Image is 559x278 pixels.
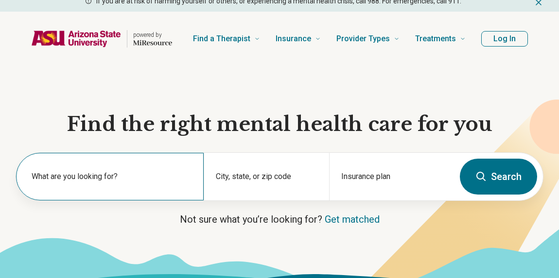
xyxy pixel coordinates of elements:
a: Get matched [325,213,380,225]
button: Log In [481,31,528,47]
a: Find a Therapist [193,19,260,58]
span: Provider Types [336,32,390,46]
a: Insurance [276,19,321,58]
span: Find a Therapist [193,32,250,46]
p: powered by [133,31,172,39]
span: Treatments [415,32,456,46]
button: Search [460,159,537,195]
a: Home page [31,23,172,54]
a: Provider Types [336,19,400,58]
p: Not sure what you’re looking for? [16,213,543,226]
label: What are you looking for? [32,171,192,182]
span: Insurance [276,32,311,46]
a: Treatments [415,19,466,58]
h1: Find the right mental health care for you [16,112,543,137]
